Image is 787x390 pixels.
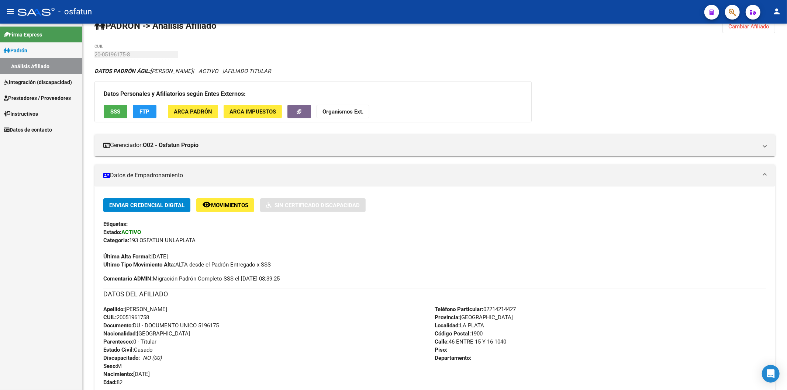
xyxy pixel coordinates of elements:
span: 46 ENTRE 15 Y 16 1040 [435,338,507,345]
span: [GEOGRAPHIC_DATA] [103,330,190,337]
strong: Nacionalidad: [103,330,137,337]
span: [PERSON_NAME] [103,306,167,313]
span: Cambiar Afiliado [728,23,769,30]
i: | ACTIVO | [94,68,271,74]
span: - osfatun [58,4,92,20]
strong: ACTIVO [121,229,141,236]
strong: Documento: [103,322,133,329]
button: SSS [104,105,127,118]
strong: Provincia: [435,314,460,321]
span: Datos de contacto [4,126,52,134]
span: 1900 [435,330,483,337]
span: AFILIADO TITULAR [224,68,271,74]
strong: PADRON -> Análisis Afiliado [94,21,217,31]
span: 02214214427 [435,306,516,313]
mat-expansion-panel-header: Datos de Empadronamiento [94,164,775,187]
mat-icon: person [772,7,781,16]
i: NO (00) [143,355,162,361]
h3: Datos Personales y Afiliatorios según Entes Externos: [104,89,522,99]
strong: Organismos Ext. [322,108,363,115]
strong: Edad: [103,379,117,386]
button: Cambiar Afiliado [722,20,775,33]
strong: Teléfono Particular: [435,306,484,313]
strong: Discapacitado: [103,355,140,361]
span: Movimientos [211,202,248,209]
span: ALTA desde el Padrón Entregado x SSS [103,261,271,268]
strong: Departamento: [435,355,472,361]
strong: Localidad: [435,322,460,329]
div: Open Intercom Messenger [762,365,780,383]
strong: Sexo: [103,363,117,369]
h3: DATOS DEL AFILIADO [103,289,766,299]
strong: Piso: [435,347,448,353]
mat-expansion-panel-header: Gerenciador:O02 - Osfatun Propio [94,134,775,156]
button: Organismos Ext. [317,105,369,118]
strong: Categoria: [103,237,129,244]
button: Enviar Credencial Digital [103,198,190,212]
strong: Estado Civil: [103,347,134,353]
span: [DATE] [103,253,168,260]
strong: Código Postal: [435,330,471,337]
strong: Apellido: [103,306,125,313]
span: Prestadores / Proveedores [4,94,71,102]
span: DU - DOCUMENTO UNICO 5196175 [103,322,219,329]
span: ARCA Impuestos [229,108,276,115]
strong: Parentesco: [103,338,133,345]
strong: Etiquetas: [103,221,128,227]
span: 20051961758 [103,314,149,321]
span: SSS [111,108,121,115]
span: Migración Padrón Completo SSS el [DATE] 08:39:25 [103,275,280,283]
span: [PERSON_NAME] [94,68,193,74]
span: Enviar Credencial Digital [109,202,184,209]
div: 193 OSFATUN UNLAPLATA [103,236,766,244]
mat-panel-title: Gerenciador: [103,141,757,149]
span: 82 [103,379,122,386]
button: FTP [133,105,156,118]
span: Firma Express [4,31,42,39]
span: Integración (discapacidad) [4,78,72,86]
strong: O02 - Osfatun Propio [143,141,199,149]
strong: CUIL: [103,314,117,321]
span: [DATE] [103,371,150,377]
strong: Nacimiento: [103,371,133,377]
span: M [103,363,122,369]
strong: Última Alta Formal: [103,253,151,260]
span: Instructivos [4,110,38,118]
span: LA PLATA [435,322,484,329]
strong: Ultimo Tipo Movimiento Alta: [103,261,175,268]
mat-icon: remove_red_eye [202,200,211,209]
span: Padrón [4,46,27,55]
button: ARCA Padrón [168,105,218,118]
mat-icon: menu [6,7,15,16]
mat-panel-title: Datos de Empadronamiento [103,171,757,180]
span: 0 - Titular [103,338,156,345]
span: Casado [103,347,153,353]
span: ARCA Padrón [174,108,212,115]
button: Movimientos [196,198,254,212]
strong: Comentario ADMIN: [103,275,153,282]
span: FTP [140,108,150,115]
span: Sin Certificado Discapacidad [275,202,360,209]
button: Sin Certificado Discapacidad [260,198,366,212]
strong: Estado: [103,229,121,236]
span: [GEOGRAPHIC_DATA] [435,314,513,321]
strong: DATOS PADRÓN ÁGIL: [94,68,150,74]
button: ARCA Impuestos [224,105,282,118]
strong: Calle: [435,338,449,345]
